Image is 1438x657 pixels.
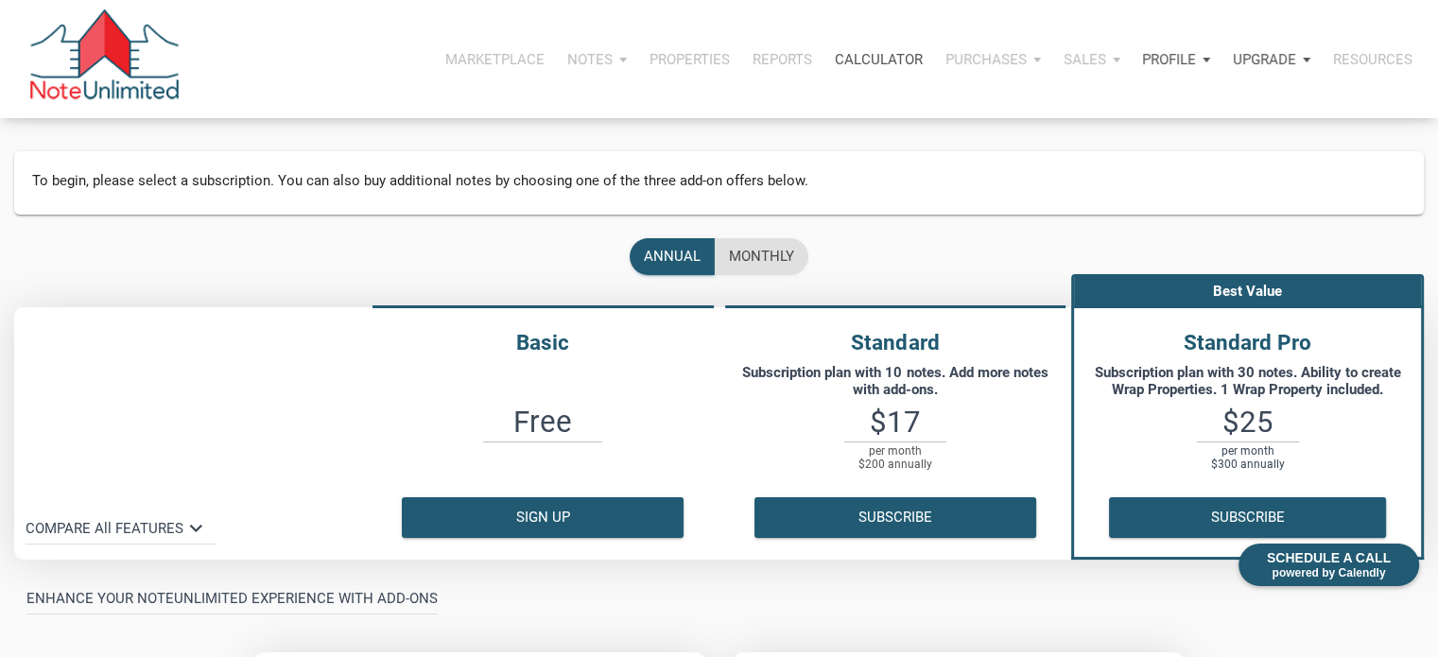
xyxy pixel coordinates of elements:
[1109,497,1386,538] button: Subscribe
[844,441,946,472] p: per month $200 annually
[1233,51,1296,68] p: Upgrade
[754,497,1036,538] button: Subscribe
[26,587,438,610] p: ENHANCE YOUR NOTEUNLIMITED EXPERIENCE WITH ADD-ONS
[367,327,719,359] h4: Basic
[1239,544,1419,586] div: SCHEDULE A CALL
[719,327,1072,359] h4: Standard
[753,51,812,68] p: Reports
[1074,277,1421,305] p: Best Value
[719,407,1072,437] h3: $17
[638,31,741,88] button: Properties
[1074,407,1421,437] h3: $25
[26,517,183,540] p: COMPARE All FEATURES
[434,31,556,88] button: Marketplace
[28,9,181,109] img: NoteUnlimited
[715,238,808,275] button: monthly
[1322,31,1424,88] button: Resources
[729,246,794,268] div: monthly
[183,516,209,542] i: keyboard_arrow_down
[1333,51,1412,68] p: Resources
[729,364,1063,398] p: Subscription plan with 10 notes. Add more notes with add-ons.
[367,407,719,437] h3: Free
[32,169,1407,192] p: To begin, please select a subscription. You can also buy additional notes by choosing one of the ...
[1083,364,1412,398] p: Subscription plan with 30 notes. Ability to create Wrap Properties. 1 Wrap Property included.
[1267,566,1391,579] span: powered by Calendly
[741,31,823,88] button: Reports
[1074,327,1421,359] h4: Standard Pro
[1197,441,1299,472] p: per month $300 annually
[835,51,923,68] p: Calculator
[823,31,934,88] a: Calculator
[650,51,730,68] p: Properties
[1142,51,1196,68] p: Profile
[445,51,545,68] p: Marketplace
[402,497,684,538] button: Sign up
[644,246,701,268] div: annual
[1131,31,1221,88] button: Profile
[630,238,715,275] button: annual
[1221,31,1322,88] button: Upgrade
